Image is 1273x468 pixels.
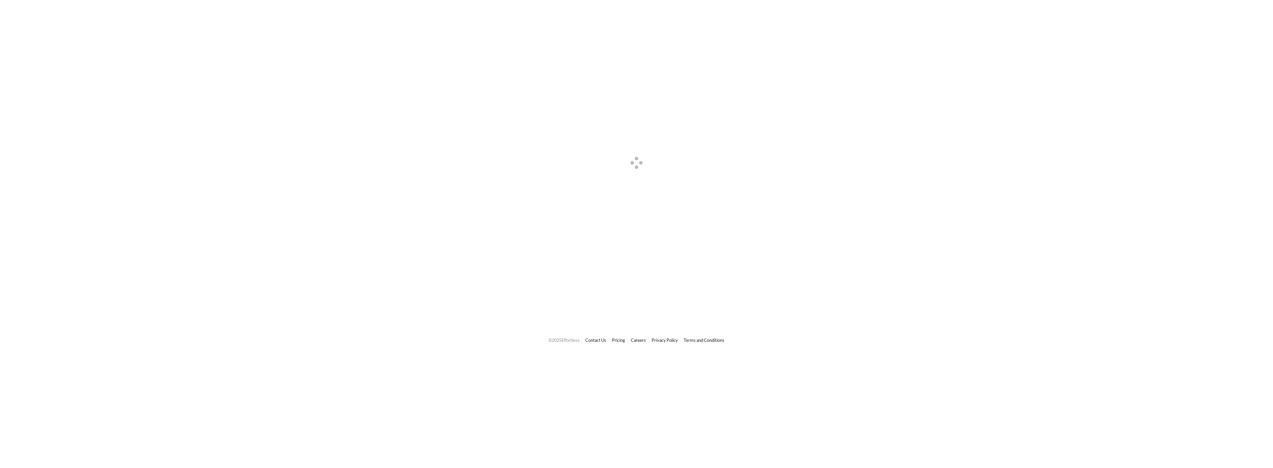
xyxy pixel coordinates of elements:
[549,337,580,343] span: © 2025 Effortless
[652,337,678,343] a: Privacy Policy
[631,337,646,343] a: Careers
[684,337,724,343] a: Terms and Conditions
[585,337,606,343] a: Contact Us
[612,337,625,343] a: Pricing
